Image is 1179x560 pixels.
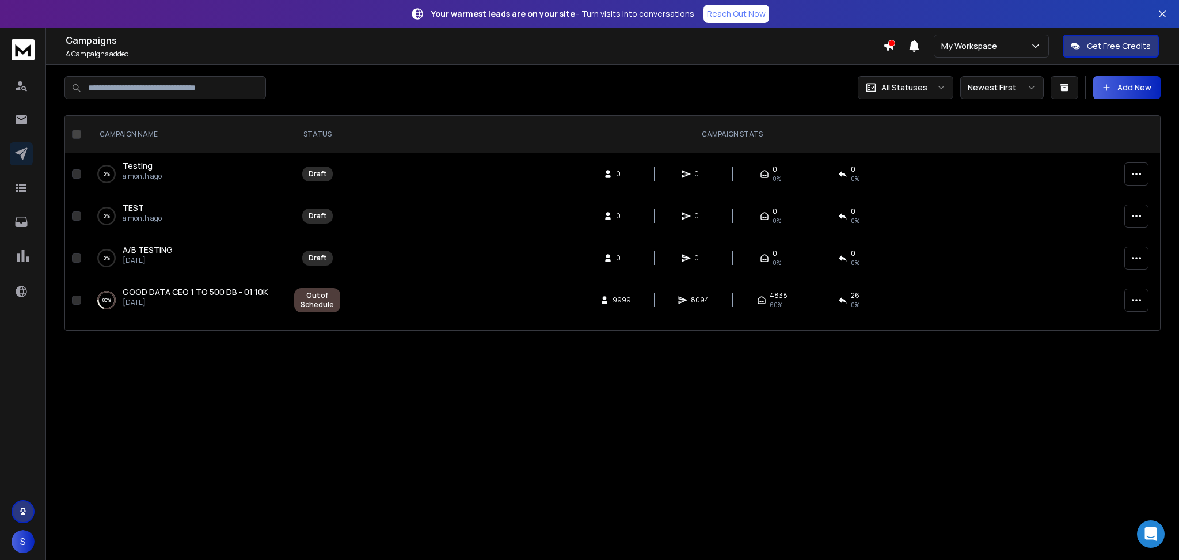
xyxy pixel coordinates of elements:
span: 4 [66,49,70,59]
a: Testing [123,160,153,172]
span: 0 [851,207,855,216]
span: 0 [694,211,706,221]
td: 0%Testinga month ago [86,153,287,195]
p: Reach Out Now [707,8,766,20]
span: 0 [694,169,706,179]
p: Get Free Credits [1087,40,1151,52]
button: Add New [1093,76,1161,99]
p: All Statuses [881,82,927,93]
p: 0 % [104,168,110,180]
span: 0 [616,253,627,263]
th: CAMPAIGN STATS [347,116,1117,153]
span: 0% [773,258,781,267]
span: TEST [123,202,144,213]
span: 0% [851,258,859,267]
strong: Your warmest leads are on your site [431,8,575,19]
p: 0 % [104,252,110,264]
span: 0% [851,174,859,183]
div: Draft [309,169,326,179]
h1: Campaigns [66,33,883,47]
td: 0%A/B TESTING[DATE] [86,237,287,279]
p: [DATE] [123,298,268,307]
td: 0%TESTa month ago [86,195,287,237]
div: Open Intercom Messenger [1137,520,1165,548]
span: 0 [616,169,627,179]
button: S [12,530,35,553]
span: A/B TESTING [123,244,173,255]
span: 0% [773,216,781,225]
th: STATUS [287,116,347,153]
span: 0 [773,207,777,216]
div: Out of Schedule [301,291,334,309]
a: A/B TESTING [123,244,173,256]
p: a month ago [123,172,162,181]
span: 9999 [613,296,631,305]
span: 60 % [770,300,782,309]
span: 0 [694,253,706,263]
td: 80%GOOD DATA CEO 1 TO 500 DB - 01 10K[DATE] [86,279,287,321]
span: 26 [851,291,859,300]
div: Draft [309,211,326,221]
p: 80 % [102,294,111,306]
p: 0 % [104,210,110,222]
span: 4838 [770,291,788,300]
p: My Workspace [941,40,1002,52]
p: Campaigns added [66,50,883,59]
span: Testing [123,160,153,171]
p: [DATE] [123,256,173,265]
span: GOOD DATA CEO 1 TO 500 DB - 01 10K [123,286,268,297]
div: Draft [309,253,326,263]
p: a month ago [123,214,162,223]
span: 0% [851,216,859,225]
a: GOOD DATA CEO 1 TO 500 DB - 01 10K [123,286,268,298]
span: 0 [773,165,777,174]
img: logo [12,39,35,60]
span: 0 [773,249,777,258]
span: 0% [773,174,781,183]
p: – Turn visits into conversations [431,8,694,20]
a: TEST [123,202,144,214]
span: 8094 [691,296,709,305]
button: Get Free Credits [1063,35,1159,58]
span: 0 % [851,300,859,309]
button: Newest First [960,76,1044,99]
span: 0 [851,249,855,258]
span: 0 [851,165,855,174]
a: Reach Out Now [703,5,769,23]
th: CAMPAIGN NAME [86,116,287,153]
span: 0 [616,211,627,221]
